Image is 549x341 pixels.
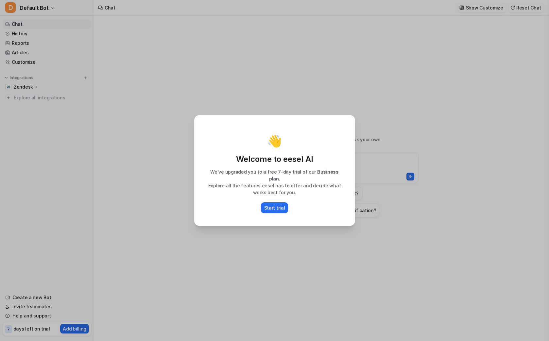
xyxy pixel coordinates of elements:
[261,202,288,213] button: Start trial
[267,134,282,147] p: 👋
[264,204,285,211] p: Start trial
[202,154,348,164] p: Welcome to eesel AI
[202,168,348,182] p: We’ve upgraded you to a free 7-day trial of our
[202,182,348,196] p: Explore all the features eesel has to offer and decide what works best for you.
